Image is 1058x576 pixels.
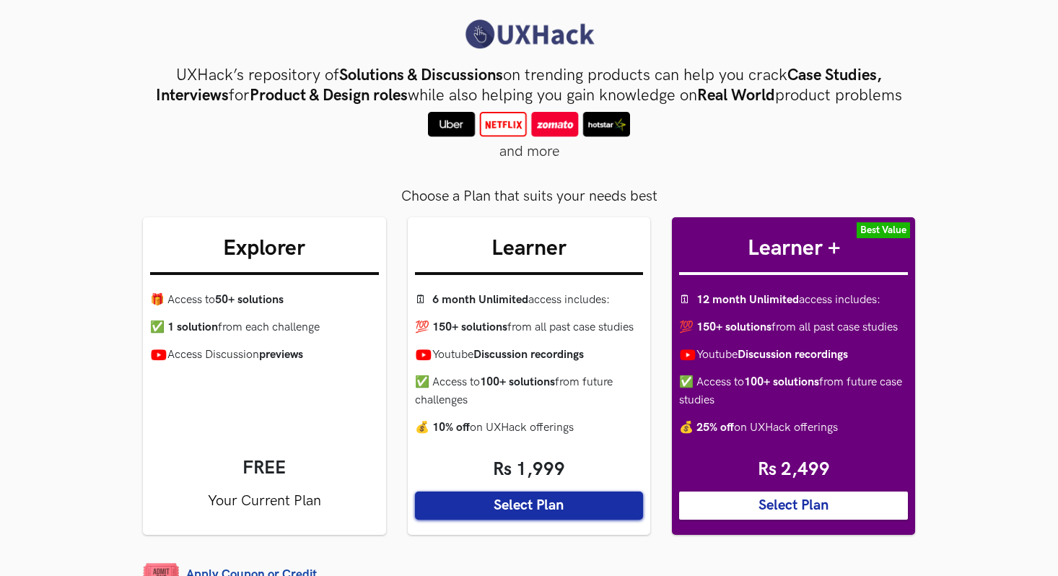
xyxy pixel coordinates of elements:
img: sample-icons.png [428,112,630,137]
span: ✅ [150,318,167,336]
strong: 25% off [696,421,734,435]
li: Access to from future case studies [679,373,908,409]
strong: 1 solution [167,320,218,334]
strong: previews [259,348,303,362]
li: from all past case studies [679,318,908,336]
span: ✅ [415,373,432,390]
button: Select Plan [415,492,644,520]
strong: Real World [697,86,775,105]
span: 🗓 [415,291,432,308]
strong: 50+ solutions [215,293,284,307]
li: Access to from future challenges [415,373,644,409]
li: from all past case studies [415,318,644,336]
li: Youtube [679,346,908,364]
li: access includes : [415,291,644,309]
span: Rs 2,499 [679,458,908,481]
img: Youtube icon [150,349,167,361]
li: on UXHack offerings [415,419,644,437]
strong: 12 month Unlimited [696,293,799,307]
strong: 100+ solutions [480,375,555,389]
span: 💯 [679,318,696,336]
li: access includes : [679,291,908,309]
h3: Learner [415,235,644,275]
span: 🎁 [150,291,167,308]
h3: UXHack’s repository of on trending products can help you crack for while also helping you gain kn... [154,66,904,106]
span: Rs 1,999 [415,458,644,481]
strong: 150+ solutions [696,320,771,334]
li: Youtube [415,346,644,364]
li: Access to [150,291,379,309]
span: Your Current Plan [208,492,321,510]
span: 💰 [679,419,696,436]
li: Access Discussion [150,346,379,364]
h3: Learner + [679,235,908,275]
strong: Case Studies, Interviews [156,66,882,105]
strong: Discussion recordings [473,348,584,362]
strong: 150+ solutions [432,320,507,334]
div: and more [143,112,915,141]
span: 🗓 [679,291,696,308]
button: Select Plan [679,492,908,520]
li: from each challenge [150,318,379,336]
img: Youtube icon [415,349,432,361]
span: 💯 [415,318,432,336]
div: Choose a Plan that suits your needs best [143,180,915,206]
li: on UXHack offerings [679,419,908,437]
label: Best Value [857,222,910,238]
strong: 100+ solutions [744,375,819,389]
span: FREE [150,457,379,479]
strong: 10% off [432,421,470,435]
img: UXHack [460,18,598,51]
h3: Explorer [150,235,379,275]
strong: Discussion recordings [738,348,848,362]
strong: Product & Design roles [250,86,408,105]
span: ✅ [679,373,696,390]
strong: 6 month Unlimited [432,293,528,307]
strong: Solutions & Discussions [339,66,503,85]
img: Youtube icon [679,349,696,361]
span: 💰 [415,419,432,436]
